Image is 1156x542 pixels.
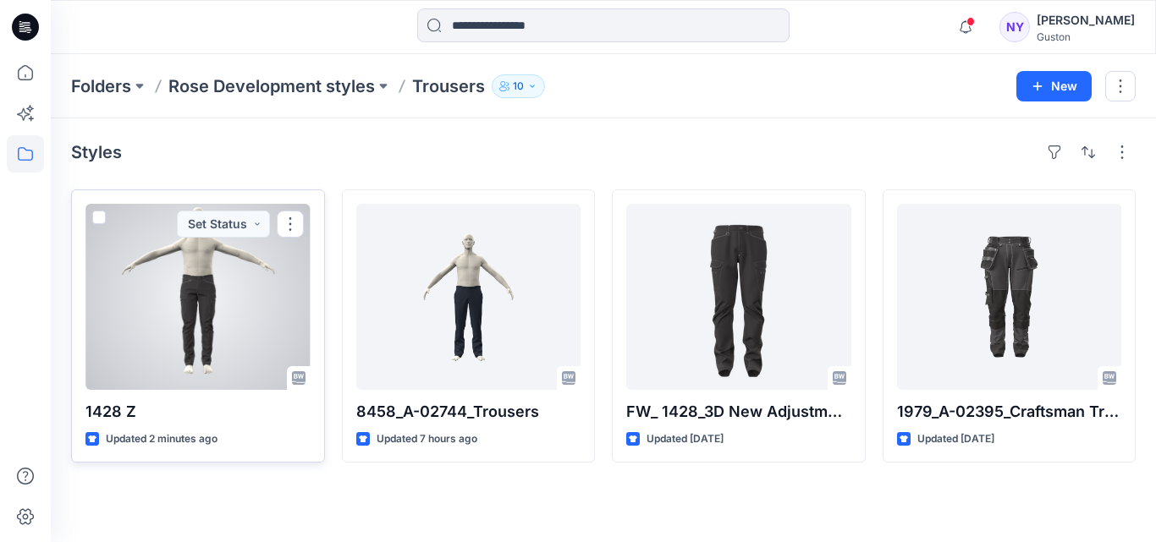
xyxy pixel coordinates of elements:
button: 10 [492,74,545,98]
a: Rose Development styles [168,74,375,98]
a: 1428 Z [85,204,311,390]
a: 8458_A-02744_Trousers [356,204,581,390]
div: [PERSON_NAME] [1037,10,1135,30]
div: Guston [1037,30,1135,43]
div: NY [999,12,1030,42]
h4: Styles [71,142,122,162]
p: Updated [DATE] [647,430,724,448]
p: Updated 2 minutes ago [106,430,217,448]
p: 10 [513,77,524,96]
p: Trousers [412,74,485,98]
p: Updated 7 hours ago [377,430,477,448]
button: New [1016,71,1092,101]
p: Updated [DATE] [917,430,994,448]
p: FW_ 1428_3D New Adjustment_[DATE] [626,400,851,424]
a: Folders [71,74,131,98]
p: 1428 Z [85,400,311,424]
a: FW_ 1428_3D New Adjustment_09-09-2025 [626,204,851,390]
a: 1979_A-02395_Craftsman Trousers Striker [897,204,1122,390]
p: 1979_A-02395_Craftsman Trousers Striker [897,400,1122,424]
p: 8458_A-02744_Trousers [356,400,581,424]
